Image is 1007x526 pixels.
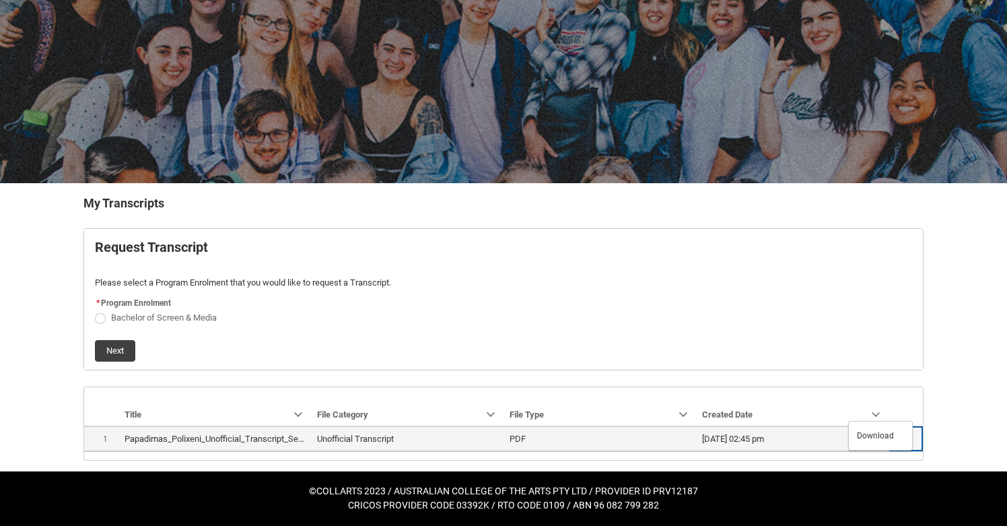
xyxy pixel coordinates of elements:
lightning-base-formatted-text: Papadimas_Polixeni_Unofficial_Transcript_Sep 9, 2025.pdf [125,434,347,444]
article: Request_Student_Transcript flow [83,228,924,370]
span: Bachelor of Screen & Media [111,313,217,323]
b: My Transcripts [83,196,164,210]
span: Program Enrolment [101,298,171,308]
lightning-base-formatted-text: Unofficial Transcript [317,434,394,444]
abbr: required [96,298,100,308]
lightning-formatted-date-time: [DATE] 02:45 pm [702,434,764,444]
p: Please select a Program Enrolment that you would like to request a Transcript. [95,276,912,290]
b: Request Transcript [95,239,208,255]
lightning-base-formatted-text: PDF [510,434,526,444]
button: Next [95,340,135,362]
span: Download [857,430,894,442]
